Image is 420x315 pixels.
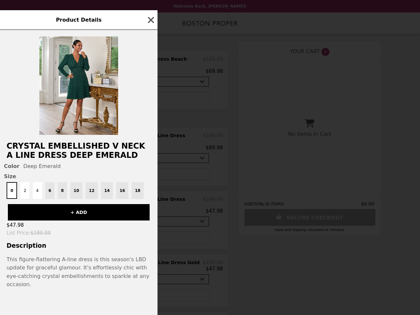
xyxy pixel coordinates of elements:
[7,182,17,199] button: 0
[4,173,154,179] span: Size
[4,163,19,169] span: Color
[39,36,118,135] img: Deep Emerald / 0
[56,17,101,23] span: Product Details
[20,182,30,199] button: 2
[33,182,42,199] button: 4
[4,163,154,169] div: Deep Emerald
[31,230,51,236] span: $180.00
[7,255,151,289] p: This figure-flattering A-line dress is this season's LBD update for graceful glamour. It's effort...
[8,204,150,220] button: + ADD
